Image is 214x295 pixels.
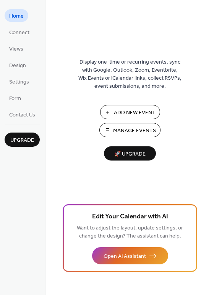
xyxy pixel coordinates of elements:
[77,223,183,241] span: Want to adjust the layout, update settings, or change the design? The assistant can help.
[5,42,28,55] a: Views
[9,111,35,119] span: Contact Us
[9,29,29,37] span: Connect
[104,146,156,161] button: 🚀 Upgrade
[9,62,26,70] span: Design
[5,108,40,121] a: Contact Us
[92,247,168,264] button: Open AI Assistant
[104,252,146,261] span: Open AI Assistant
[5,26,34,38] a: Connect
[9,95,21,103] span: Form
[113,127,156,135] span: Manage Events
[9,12,24,20] span: Home
[78,58,182,90] span: Display one-time or recurring events, sync with Google, Outlook, Zoom, Eventbrite, Wix Events or ...
[114,109,156,117] span: Add New Event
[5,133,40,147] button: Upgrade
[5,9,28,22] a: Home
[5,75,34,88] a: Settings
[5,59,31,71] a: Design
[5,92,26,104] a: Form
[9,45,23,53] span: Views
[100,105,160,119] button: Add New Event
[9,78,29,86] span: Settings
[99,123,160,137] button: Manage Events
[10,136,34,144] span: Upgrade
[109,149,151,159] span: 🚀 Upgrade
[92,211,168,222] span: Edit Your Calendar with AI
